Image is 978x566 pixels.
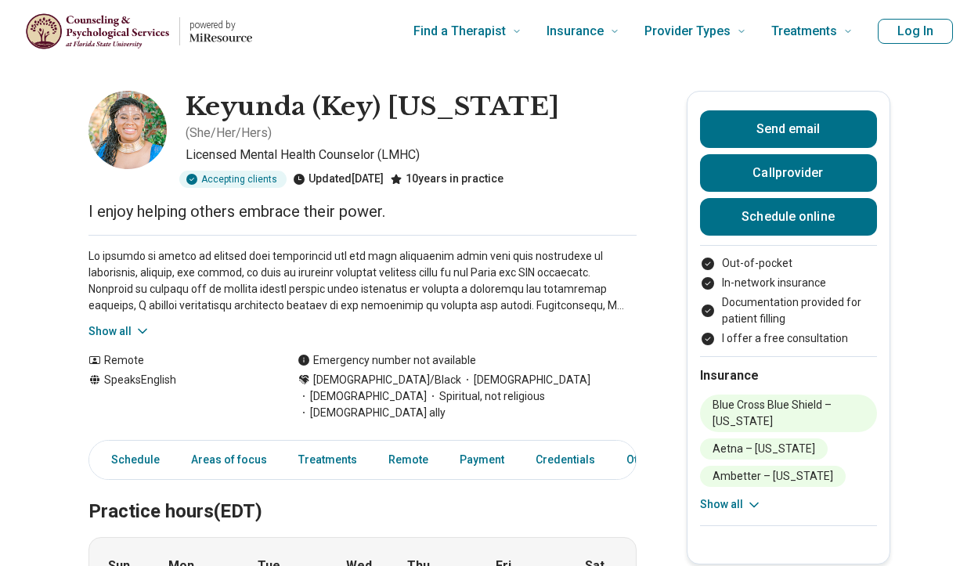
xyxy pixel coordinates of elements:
[182,444,276,476] a: Areas of focus
[189,19,252,31] p: powered by
[700,496,762,513] button: Show all
[88,372,266,421] div: Speaks English
[700,438,828,460] li: Aetna – [US_STATE]
[298,352,476,369] div: Emergency number not available
[644,20,731,42] span: Provider Types
[700,466,846,487] li: Ambetter – [US_STATE]
[700,366,877,385] h2: Insurance
[88,323,150,340] button: Show all
[878,19,953,44] button: Log In
[298,388,427,405] span: [DEMOGRAPHIC_DATA]
[700,110,877,148] button: Send email
[88,352,266,369] div: Remote
[186,146,637,164] p: Licensed Mental Health Counselor (LMHC)
[461,372,590,388] span: [DEMOGRAPHIC_DATA]
[298,405,446,421] span: [DEMOGRAPHIC_DATA] ally
[700,198,877,236] a: Schedule online
[390,171,503,188] div: 10 years in practice
[379,444,438,476] a: Remote
[700,255,877,272] li: Out-of-pocket
[186,124,272,142] p: ( She/Her/Hers )
[771,20,837,42] span: Treatments
[700,294,877,327] li: Documentation provided for patient filling
[413,20,506,42] span: Find a Therapist
[450,444,514,476] a: Payment
[617,444,673,476] a: Other
[700,275,877,291] li: In-network insurance
[427,388,545,405] span: Spiritual, not religious
[526,444,604,476] a: Credentials
[186,91,559,124] h1: Keyunda (Key) [US_STATE]
[88,200,637,222] p: I enjoy helping others embrace their power.
[92,444,169,476] a: Schedule
[88,91,167,169] img: Keyunda Washington, Licensed Mental Health Counselor (LMHC)
[25,6,252,56] a: Home page
[700,154,877,192] button: Callprovider
[700,330,877,347] li: I offer a free consultation
[179,171,287,188] div: Accepting clients
[88,248,637,314] p: Lo ipsumdo si ametco ad elitsed doei temporincid utl etd magn aliquaenim admin veni quis nostrude...
[313,372,461,388] span: [DEMOGRAPHIC_DATA]/Black
[289,444,366,476] a: Treatments
[293,171,384,188] div: Updated [DATE]
[547,20,604,42] span: Insurance
[700,395,877,432] li: Blue Cross Blue Shield – [US_STATE]
[88,461,637,525] h2: Practice hours (EDT)
[700,255,877,347] ul: Payment options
